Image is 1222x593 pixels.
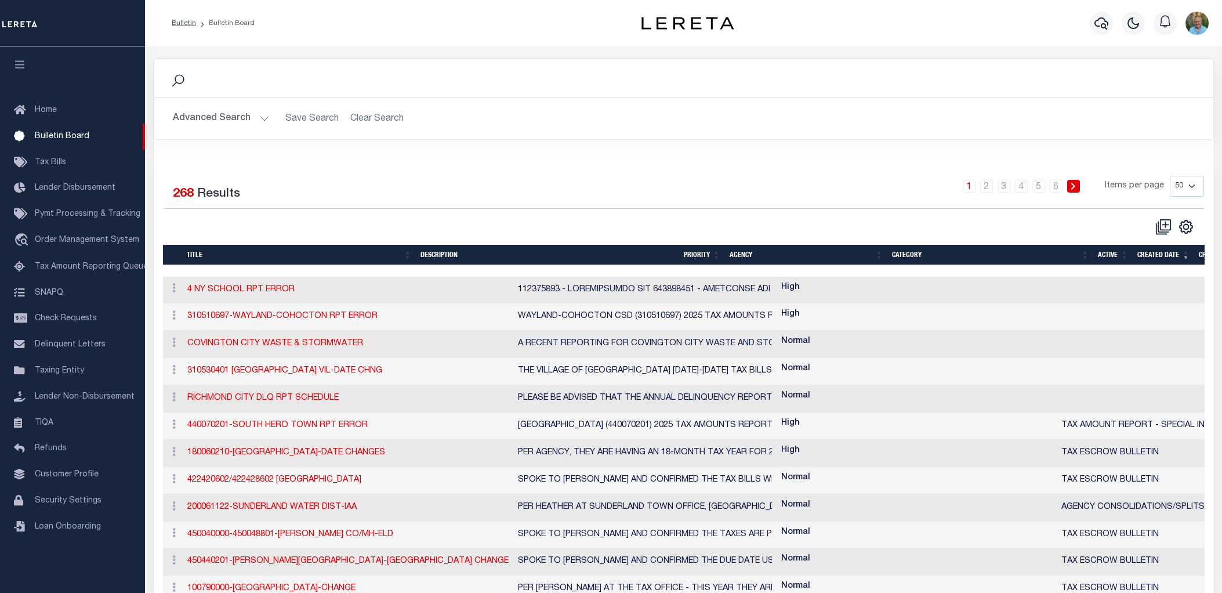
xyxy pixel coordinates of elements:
[781,363,810,375] label: Normal
[187,557,509,565] a: 450440201-[PERSON_NAME][GEOGRAPHIC_DATA]-[GEOGRAPHIC_DATA] CHANGE
[35,497,101,505] span: Security Settings
[35,263,148,271] span: Tax Amount Reporting Queue
[187,584,356,592] a: 100790000-[GEOGRAPHIC_DATA]-CHANGE
[980,180,993,193] a: 2
[35,367,84,375] span: Taxing Entity
[781,390,810,403] label: Normal
[781,417,800,430] label: High
[35,341,106,349] span: Delinquent Letters
[35,158,66,167] span: Tax Bills
[187,285,295,294] a: 4 NY SCHOOL RPT ERROR
[518,474,772,487] div: SPOKE TO [PERSON_NAME] AND CONFIRMED THE TAX BILLS WILL BE MAILED OUT AFTER THE NOVEMBER ELECTION...
[887,245,1093,265] th: Category: activate to sort column ascending
[518,447,772,460] div: PER AGENCY, THEY ARE HAVING AN 18-MONTH TAX YEAR FOR 2025. INSTALLMENTS WILL BE DUE [DATE], [DATE...
[1015,180,1028,193] a: 4
[187,339,363,348] a: COVINGTON CITY WASTE & STORMWATER
[679,245,725,265] th: Priority: activate to sort column ascending
[187,312,378,320] a: 310510697-WAYLAND-COHOCTON RPT ERROR
[35,236,139,244] span: Order Management System
[781,472,810,484] label: Normal
[781,580,810,593] label: Normal
[35,393,135,401] span: Lender Non-Disbursement
[35,418,53,426] span: TIQA
[35,210,140,218] span: Pymt Processing & Tracking
[781,499,810,512] label: Normal
[518,284,772,296] div: 112375893 - LOREMIPSUMDO SIT 643898451 - AMETCONSE ADI 052803266 - ELITSEDDO EIU 592679504 - TEMP...
[1050,180,1063,193] a: 6
[781,308,800,321] label: High
[518,365,772,378] div: THE VILLAGE OF [GEOGRAPHIC_DATA] [DATE]-[DATE] TAX BILLS WERE MAILED OUT ON [DATE]. THEY NO LONGE...
[173,107,269,130] button: Advanced Search
[35,471,99,479] span: Customer Profile
[173,188,194,200] span: 268
[1093,245,1133,265] th: Active: activate to sort column ascending
[187,503,357,511] a: 200061122-SUNDERLAND WATER DIST-IAA
[518,310,772,323] div: WAYLAND-COHOCTON CSD (310510697) 2025 TAX AMOUNTS REPORTED [DATE] VI NY251453.WE REGRET AMOUNTS R...
[725,245,887,265] th: Agency: activate to sort column ascending
[518,529,772,541] div: SPOKE TO [PERSON_NAME] AND CONFIRMED THE TAXES ARE PAID ANNUALLY. NORMALLY THE DUE DATE WAS [DATE...
[197,185,240,204] label: Results
[518,555,772,568] div: SPOKE TO [PERSON_NAME] AND CONFIRMED THE DUE DATE USE TO BE [DATE]. STARTING THIS YEAR IT IS NOW ...
[1105,180,1164,193] span: Items per page
[781,553,810,566] label: Normal
[187,449,385,457] a: 180060210-[GEOGRAPHIC_DATA]-DATE CHANGES
[35,106,57,114] span: Home
[1133,245,1194,265] th: Created date: activate to sort column ascending
[187,421,368,429] a: 440070201-SOUTH HERO TOWN RPT ERROR
[35,314,97,323] span: Check Requests
[187,476,361,484] a: 422420602/422428602 [GEOGRAPHIC_DATA]
[518,420,772,432] div: [GEOGRAPHIC_DATA] (440070201) 2025 TAX AMOUNTS REPORTED [DATE] VIA JOB VT251148.WE REGRET AMOUNTS...
[998,180,1010,193] a: 3
[35,132,89,140] span: Bulletin Board
[416,245,679,265] th: description
[35,444,67,453] span: Refunds
[14,233,32,248] i: travel_explore
[1032,180,1045,193] a: 5
[518,392,772,405] div: PLEASE BE ADVISED THAT THE ANNUAL DELINQUENCY REPORTING FOR [GEOGRAPHIC_DATA] (457602300) ORIGINA...
[196,18,255,28] li: Bulletin Board
[35,523,101,531] span: Loan Onboarding
[187,367,382,375] a: 310530401 [GEOGRAPHIC_DATA] VIL-DATE CHNG
[781,444,800,457] label: High
[781,526,810,539] label: Normal
[963,180,976,193] a: 1
[35,288,63,296] span: SNAPQ
[35,184,115,192] span: Lender Disbursement
[518,338,772,350] div: A RECENT REPORTING FOR COVINGTON CITY WASTE AND STORMWATER REPORTED ON [DATE] UNDER TDQKY340 INCO...
[518,501,772,514] div: PER HEATHER AT SUNDERLAND TOWN OFFICE, [GEOGRAPHIC_DATA] IS LI STED AS A LINE ITEM IN THE REAL ES...
[187,530,393,538] a: 450040000-450048801-[PERSON_NAME] CO/MH-ELD
[182,245,416,265] th: Title: activate to sort column ascending
[187,394,339,402] a: RICHMOND CITY DLQ RPT SCHEDULE
[641,17,734,30] img: logo-dark.svg
[781,281,800,294] label: High
[781,335,810,348] label: Normal
[172,20,196,27] a: Bulletin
